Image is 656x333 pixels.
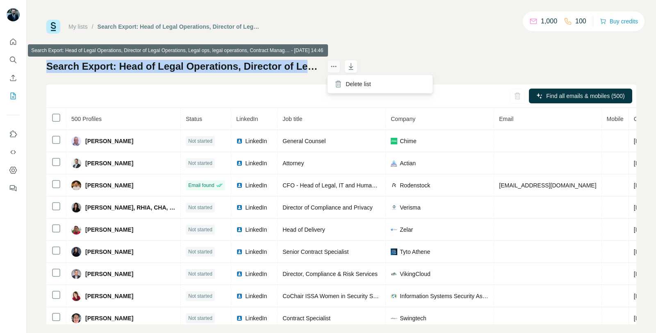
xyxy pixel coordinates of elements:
img: Avatar [71,158,81,168]
button: Buy credits [600,16,638,27]
p: 1,000 [541,16,557,26]
img: company-logo [391,182,397,189]
img: Avatar [71,203,81,212]
img: Avatar [71,247,81,257]
span: [PERSON_NAME] [85,226,133,234]
span: LinkedIn [245,159,267,167]
span: [PERSON_NAME] [85,159,133,167]
span: [PERSON_NAME] [85,292,133,300]
span: LinkedIn [236,116,258,122]
span: Chime [400,137,416,145]
span: Not started [188,315,212,322]
span: [PERSON_NAME] [85,248,133,256]
span: Find all emails & mobiles (500) [546,92,624,100]
img: LinkedIn logo [236,226,243,233]
span: Verisma [400,203,421,212]
img: company-logo [391,293,397,299]
img: LinkedIn logo [236,271,243,277]
span: [PERSON_NAME] [85,137,133,145]
span: Director, Compliance & Risk Services [282,271,378,277]
span: LinkedIn [245,248,267,256]
img: LinkedIn logo [236,138,243,144]
button: Dashboard [7,163,20,178]
img: Avatar [71,269,81,279]
span: [PERSON_NAME] [85,270,133,278]
img: company-logo [391,271,397,277]
span: Information Systems Security Association [400,292,489,300]
img: company-logo [391,315,397,322]
p: 100 [575,16,586,26]
li: / [92,23,93,31]
span: 500 Profiles [71,116,102,122]
span: Email [499,116,513,122]
span: General Counsel [282,138,326,144]
span: Not started [188,160,212,167]
img: company-logo [391,138,397,144]
span: LinkedIn [245,226,267,234]
span: Zelar [400,226,413,234]
button: Use Surfe on LinkedIn [7,127,20,141]
button: actions [327,60,340,73]
span: LinkedIn [245,292,267,300]
span: VikingCloud [400,270,430,278]
img: LinkedIn logo [236,315,243,322]
span: Director of Compliance and Privacy [282,204,372,211]
button: Quick start [7,34,20,49]
span: Not started [188,226,212,233]
span: Swingtech [400,314,426,322]
img: LinkedIn logo [236,293,243,299]
button: My lists [7,89,20,103]
span: Mobile [607,116,624,122]
img: company-logo [391,160,397,166]
span: Tyto Athene [400,248,430,256]
span: Not started [188,248,212,255]
img: Avatar [71,313,81,323]
div: Delete list [329,77,431,91]
img: Avatar [71,225,81,235]
span: Not started [188,137,212,145]
span: LinkedIn [245,181,267,189]
img: Avatar [71,136,81,146]
span: Actian [400,159,416,167]
img: Avatar [7,8,20,21]
img: company-logo [391,204,397,211]
img: LinkedIn logo [236,204,243,211]
span: Company [391,116,415,122]
img: Avatar [71,180,81,190]
span: Not started [188,204,212,211]
img: company-logo [391,226,397,233]
span: CFO - Head of Legal, IT and Human Resources Rodenstock [GEOGRAPHIC_DATA] [282,182,497,189]
span: Contract Specialist [282,315,330,322]
span: [EMAIL_ADDRESS][DOMAIN_NAME] [499,182,596,189]
button: Use Surfe API [7,145,20,160]
span: LinkedIn [245,270,267,278]
button: Feedback [7,181,20,196]
img: LinkedIn logo [236,182,243,189]
span: Senior Contract Specialist [282,249,348,255]
button: Enrich CSV [7,71,20,85]
span: Head of Delivery [282,226,325,233]
button: Search [7,52,20,67]
div: Search Export: Head of Legal Operations, Director of Legal Operations, Legal ops, legal operation... [98,23,260,31]
span: Status [186,116,202,122]
span: LinkedIn [245,137,267,145]
img: LinkedIn logo [236,249,243,255]
img: Avatar [71,291,81,301]
span: LinkedIn [245,203,267,212]
span: [PERSON_NAME] [85,314,133,322]
span: Attorney [282,160,304,166]
img: company-logo [391,249,397,255]
button: Find all emails & mobiles (500) [529,89,632,103]
a: My lists [68,23,88,30]
img: Surfe Logo [46,20,60,34]
img: LinkedIn logo [236,160,243,166]
span: [PERSON_NAME] [85,181,133,189]
span: LinkedIn [245,314,267,322]
span: Rodenstock [400,181,430,189]
span: Not started [188,292,212,300]
span: Job title [282,116,302,122]
span: Email found [188,182,214,189]
h1: Search Export: Head of Legal Operations, Director of Legal Operations, Legal ops, legal operation... [46,60,320,73]
span: [PERSON_NAME], RHIA, CHA, CHPS [85,203,175,212]
span: CoChair ISSA Women in Security Special Interest Group (WIS SIG) [282,293,454,299]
